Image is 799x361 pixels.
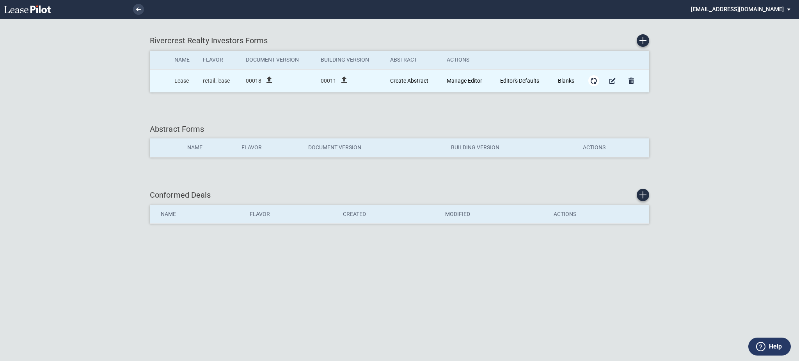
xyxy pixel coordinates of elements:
th: Name [150,205,244,224]
span: 00018 [246,77,261,85]
th: Actions [577,138,649,157]
td: retail_lease [197,69,240,92]
th: Flavor [197,51,240,69]
md-icon: Form Updates [589,76,598,85]
button: Help [748,338,791,356]
th: Building Version [446,138,577,157]
a: Editor's Defaults [500,78,539,84]
a: Create new Form [637,34,649,47]
th: Name [182,138,236,157]
label: Help [769,342,782,352]
md-icon: Manage Form [608,76,617,85]
th: Actions [548,205,649,224]
th: Name [169,51,197,69]
span: 00011 [321,77,336,85]
th: Created [337,205,440,224]
i: file_upload [339,75,349,85]
label: file_upload [339,80,349,86]
th: Flavor [236,138,302,157]
th: Actions [441,51,495,69]
a: Blanks [558,78,574,84]
div: Abstract Forms [150,124,649,134]
tr: Created At: 2025-08-22T15:53:20+05:30; Updated At: 2025-08-22T15:55:14+05:30 [150,69,649,92]
a: Create new Abstract [390,78,428,84]
div: Conformed Deals [150,189,649,201]
th: Modified [440,205,548,224]
a: Manage Editor [447,78,482,84]
div: Rivercrest Realty Investors Forms [150,34,649,47]
a: Delete Form [626,75,637,86]
a: Manage Form [607,75,618,86]
th: Building Version [315,51,384,69]
md-icon: Delete Form [627,76,636,85]
th: Flavor [244,205,337,224]
th: Document Version [303,138,446,157]
td: Lease [169,69,197,92]
i: file_upload [265,75,274,85]
th: Abstract [385,51,442,69]
a: Form Updates [588,75,599,86]
label: file_upload [265,80,274,86]
th: Document Version [240,51,315,69]
a: Create new conformed deal [637,189,649,201]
